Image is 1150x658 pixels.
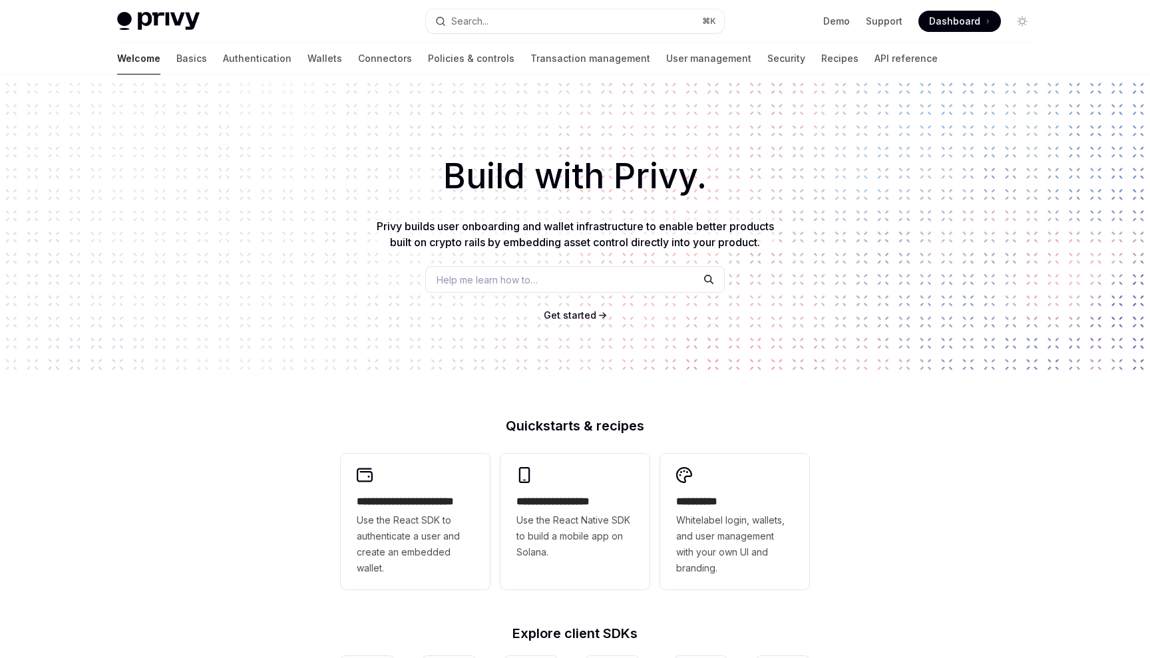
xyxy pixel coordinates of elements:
a: **** **** **** ***Use the React Native SDK to build a mobile app on Solana. [500,454,650,589]
img: light logo [117,12,200,31]
span: Help me learn how to… [437,273,538,287]
h2: Quickstarts & recipes [341,419,809,432]
a: Wallets [307,43,342,75]
a: Dashboard [918,11,1001,32]
div: Search... [451,13,488,29]
button: Toggle dark mode [1012,11,1033,32]
a: Policies & controls [428,43,514,75]
a: Authentication [223,43,291,75]
a: **** *****Whitelabel login, wallets, and user management with your own UI and branding. [660,454,809,589]
a: Basics [176,43,207,75]
a: Transaction management [530,43,650,75]
span: Privy builds user onboarding and wallet infrastructure to enable better products built on crypto ... [377,220,774,249]
a: Welcome [117,43,160,75]
button: Search...⌘K [426,9,724,33]
a: Connectors [358,43,412,75]
span: Whitelabel login, wallets, and user management with your own UI and branding. [676,512,793,576]
a: User management [666,43,751,75]
h1: Build with Privy. [21,150,1129,202]
a: API reference [874,43,938,75]
span: Use the React SDK to authenticate a user and create an embedded wallet. [357,512,474,576]
span: Use the React Native SDK to build a mobile app on Solana. [516,512,634,560]
a: Security [767,43,805,75]
a: Get started [544,309,596,322]
span: ⌘ K [702,16,716,27]
a: Support [866,15,902,28]
span: Dashboard [929,15,980,28]
a: Demo [823,15,850,28]
a: Recipes [821,43,859,75]
span: Get started [544,309,596,321]
h2: Explore client SDKs [341,627,809,640]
